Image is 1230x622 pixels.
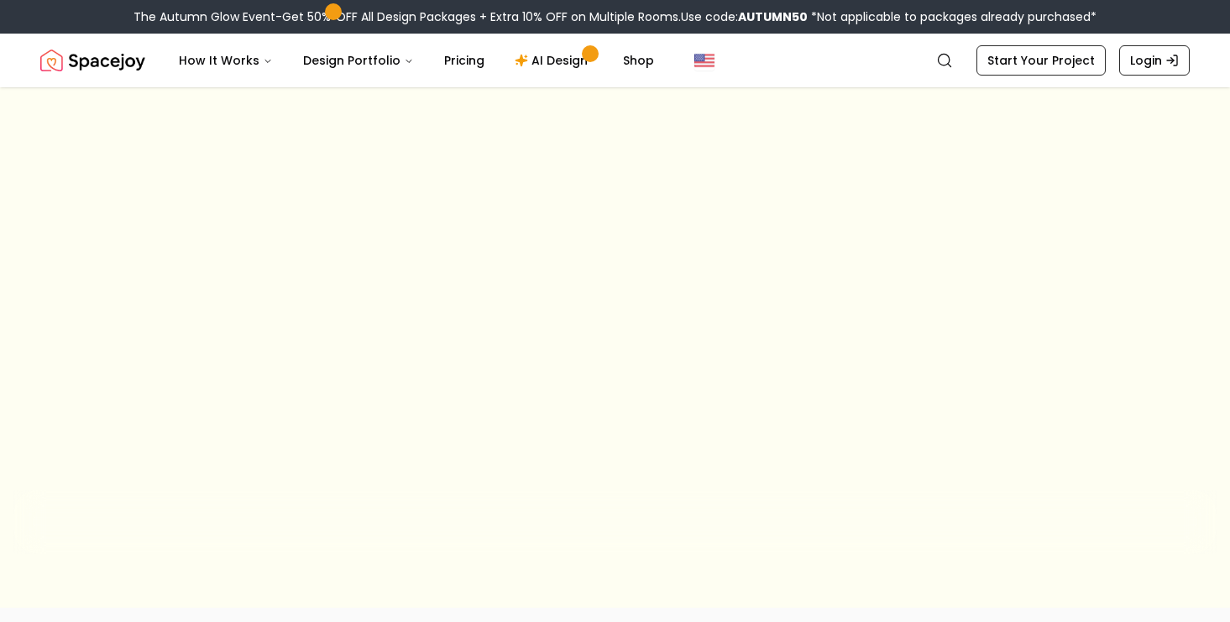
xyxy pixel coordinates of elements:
[165,44,286,77] button: How It Works
[290,44,427,77] button: Design Portfolio
[133,8,1097,25] div: The Autumn Glow Event-Get 50% OFF All Design Packages + Extra 10% OFF on Multiple Rooms.
[976,45,1106,76] a: Start Your Project
[40,44,145,77] a: Spacejoy
[694,50,714,71] img: United States
[501,44,606,77] a: AI Design
[431,44,498,77] a: Pricing
[40,44,145,77] img: Spacejoy Logo
[681,8,808,25] span: Use code:
[808,8,1097,25] span: *Not applicable to packages already purchased*
[40,34,1190,87] nav: Global
[165,44,667,77] nav: Main
[1119,45,1190,76] a: Login
[738,8,808,25] b: AUTUMN50
[610,44,667,77] a: Shop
